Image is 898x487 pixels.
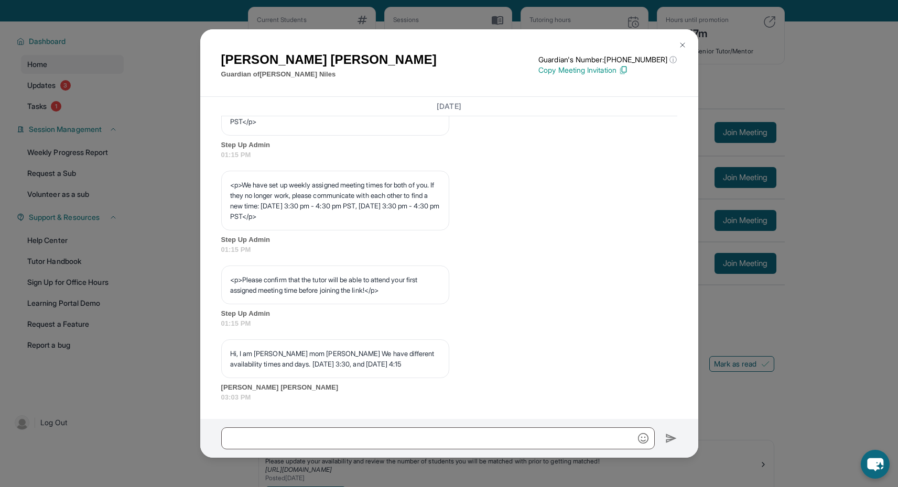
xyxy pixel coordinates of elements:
[221,69,437,80] p: Guardian of [PERSON_NAME] Niles
[221,318,677,329] span: 01:15 PM
[221,245,677,255] span: 01:15 PM
[221,308,677,319] span: Step Up Admin
[619,65,628,75] img: Copy Icon
[230,348,440,369] p: Hi, I am [PERSON_NAME] mom [PERSON_NAME] We have different availability times and days. [DATE] 3:...
[230,274,440,295] p: <p>Please confirm that the tutor will be able to attend your first assigned meeting time before j...
[678,41,687,49] img: Close Icon
[538,65,677,75] p: Copy Meeting Invitation
[221,392,677,403] span: 03:03 PM
[538,54,677,65] p: Guardian's Number: [PHONE_NUMBER]
[665,432,677,445] img: Send icon
[221,382,677,393] span: [PERSON_NAME] [PERSON_NAME]
[230,180,440,222] p: <p>We have set up weekly assigned meeting times for both of you. If they no longer work, please c...
[221,101,677,112] h3: [DATE]
[861,450,890,479] button: chat-button
[221,150,677,160] span: 01:15 PM
[638,433,648,444] img: Emoji
[221,235,677,245] span: Step Up Admin
[221,140,677,150] span: Step Up Admin
[221,50,437,69] h1: [PERSON_NAME] [PERSON_NAME]
[669,54,677,65] span: ⓘ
